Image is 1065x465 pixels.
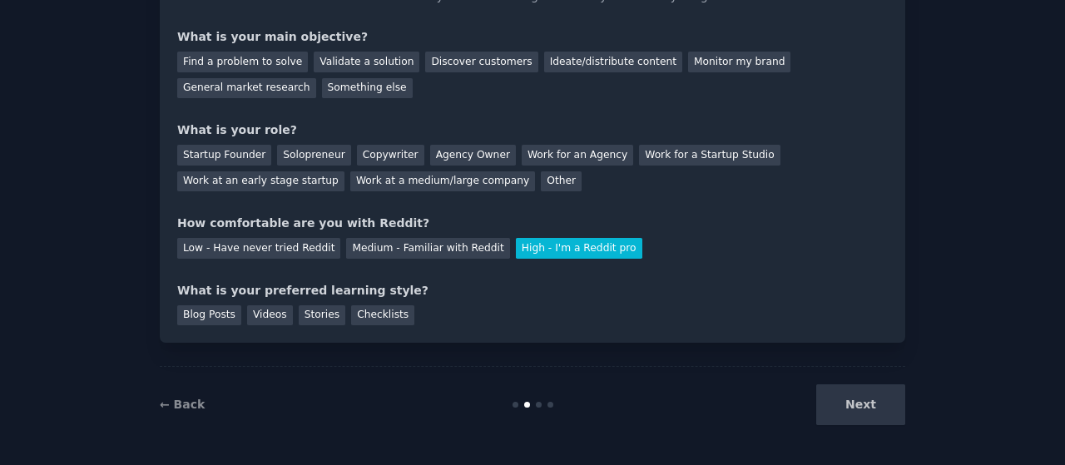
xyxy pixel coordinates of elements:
div: Something else [322,78,413,99]
div: Validate a solution [314,52,419,72]
div: Work for an Agency [522,145,633,166]
div: Find a problem to solve [177,52,308,72]
div: What is your main objective? [177,28,888,46]
div: Discover customers [425,52,537,72]
div: What is your preferred learning style? [177,282,888,299]
div: Solopreneur [277,145,350,166]
div: Blog Posts [177,305,241,326]
div: Checklists [351,305,414,326]
div: How comfortable are you with Reddit? [177,215,888,232]
div: Work for a Startup Studio [639,145,780,166]
div: Work at a medium/large company [350,171,535,192]
div: What is your role? [177,121,888,139]
div: Ideate/distribute content [544,52,682,72]
div: Work at an early stage startup [177,171,344,192]
div: Monitor my brand [688,52,790,72]
div: Startup Founder [177,145,271,166]
div: Agency Owner [430,145,516,166]
a: ← Back [160,398,205,411]
div: Other [541,171,582,192]
div: Videos [247,305,293,326]
div: Stories [299,305,345,326]
div: General market research [177,78,316,99]
div: High - I'm a Reddit pro [516,238,642,259]
div: Low - Have never tried Reddit [177,238,340,259]
div: Copywriter [357,145,424,166]
div: Medium - Familiar with Reddit [346,238,509,259]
